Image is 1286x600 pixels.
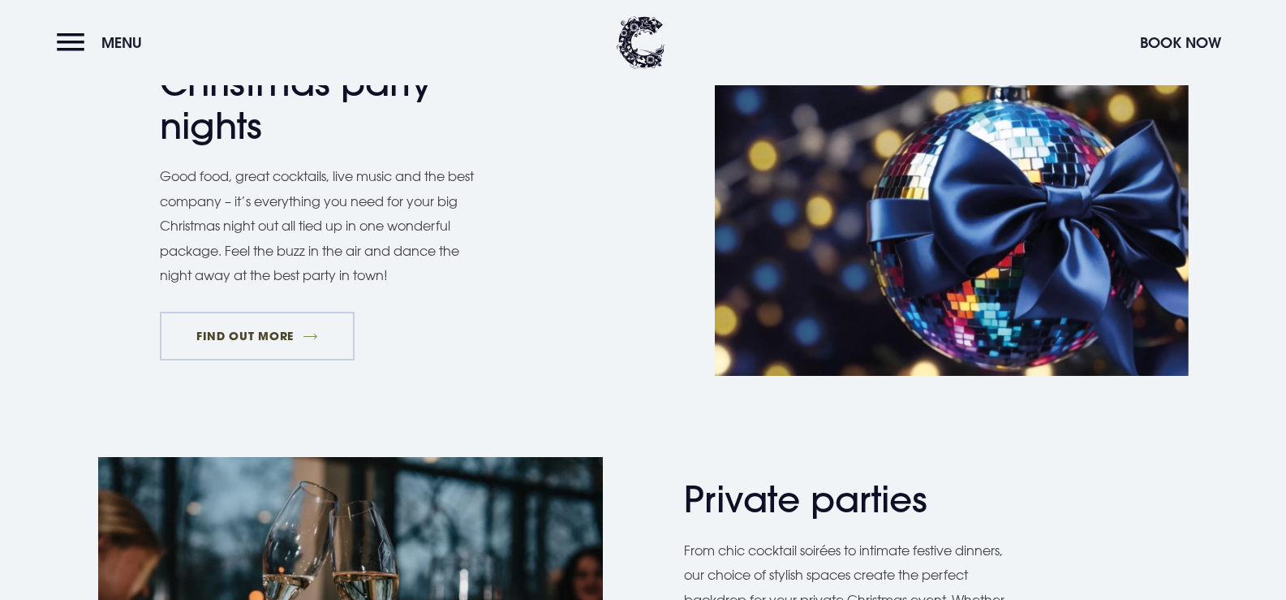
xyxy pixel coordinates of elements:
[160,62,476,148] h2: Christmas party nights
[57,25,150,60] button: Menu
[617,16,665,69] img: Clandeboye Lodge
[684,478,1000,521] h2: Private parties
[715,60,1189,376] img: Hotel Christmas in Northern Ireland
[1132,25,1229,60] button: Book Now
[160,164,492,287] p: Good food, great cocktails, live music and the best company – it’s everything you need for your b...
[101,33,142,52] span: Menu
[160,312,355,360] a: FIND OUT MORE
